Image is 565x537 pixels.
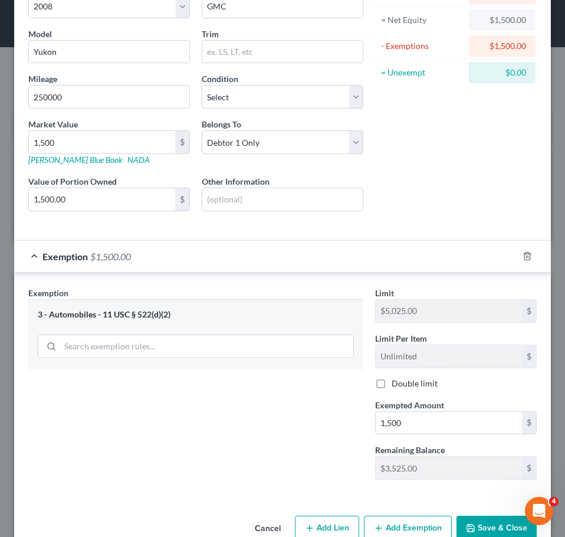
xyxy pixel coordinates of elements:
input: ex. Altima [29,41,189,63]
div: $ [175,131,189,153]
div: = Net Equity [381,14,464,26]
div: $ [522,457,536,479]
span: Exemption [28,288,68,298]
span: Limit [375,288,394,298]
label: Value of Portion Owned [28,175,117,188]
input: ex. LS, LT, etc [202,41,363,63]
span: Exemption [42,251,88,262]
div: = Unexempt [381,67,464,78]
label: Market Value [28,118,78,130]
input: 0.00 [29,131,175,153]
div: $1,500.00 [478,14,525,26]
div: - Exemptions [381,40,464,52]
input: -- [29,86,189,108]
div: $ [175,188,189,211]
input: Search exemption rules... [60,335,353,358]
input: 0.00 [376,412,522,434]
div: $1,500.00 [478,40,525,52]
div: $ [522,345,536,368]
label: Limit Per Item [375,332,427,345]
span: 4 [549,497,559,506]
label: Condition [202,73,238,85]
input: -- [376,300,522,322]
input: -- [376,457,522,479]
label: Model [28,28,52,40]
span: Exempted Amount [375,400,444,410]
input: (optional) [202,188,363,211]
label: Trim [202,28,219,40]
iframe: Intercom live chat [525,497,553,525]
input: 0.00 [29,188,175,211]
span: $1,500.00 [90,251,131,262]
a: NADA [127,155,150,165]
label: Other Information [202,175,270,188]
label: Remaining Balance [375,444,445,456]
label: Mileage [28,73,57,85]
div: $ [522,412,536,434]
div: $0.00 [478,67,525,78]
span: Belongs To [202,119,241,129]
div: 3 - Automobiles - 11 USC § 522(d)(2) [38,309,354,320]
div: $ [522,300,536,322]
label: Double limit [392,378,438,389]
input: -- [376,345,522,368]
a: [PERSON_NAME] Blue Book [28,155,123,165]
